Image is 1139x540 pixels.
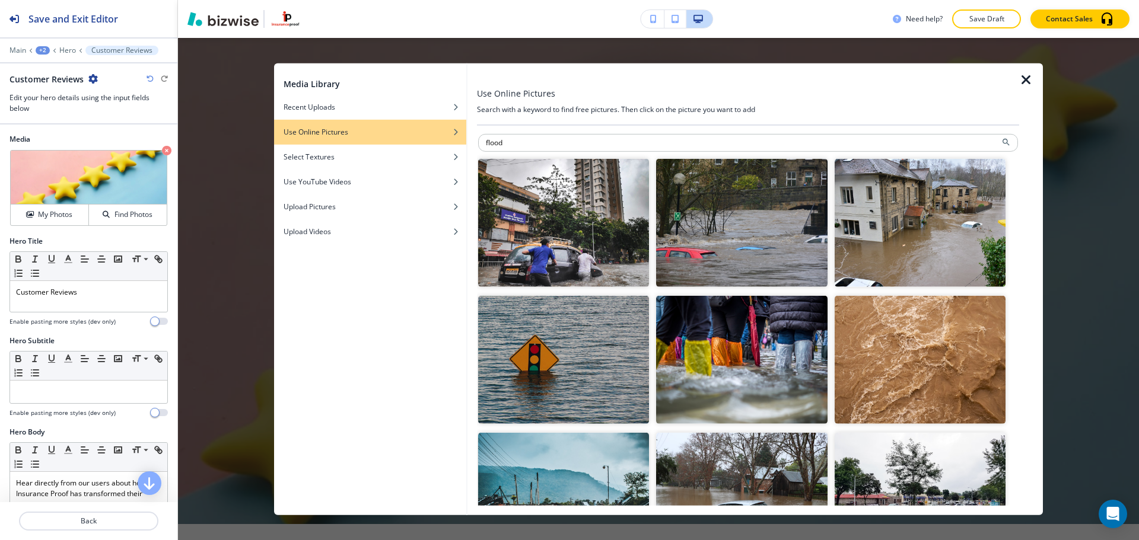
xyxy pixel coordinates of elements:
[114,209,152,220] h4: Find Photos
[1030,9,1130,28] button: Contact Sales
[284,101,335,112] h4: Recent Uploads
[478,133,1018,151] input: Search for an image
[952,9,1021,28] button: Save Draft
[269,10,301,28] img: Your Logo
[274,219,466,244] button: Upload Videos
[9,46,26,55] button: Main
[284,151,335,162] h4: Select Textures
[9,427,44,437] h2: Hero Body
[1046,14,1093,24] p: Contact Sales
[9,236,43,247] h2: Hero Title
[274,169,466,194] button: Use YouTube Videos
[38,209,72,220] h4: My Photos
[16,478,161,510] p: Hear directly from our users about how Insurance Proof has transformed their asset management.
[284,77,340,90] h2: Media Library
[477,104,1019,114] h4: Search with a keyword to find free pictures. Then click on the picture you want to add
[9,317,116,326] h4: Enable pasting more styles (dev only)
[477,87,555,99] h3: Use Online Pictures
[274,94,466,119] button: Recent Uploads
[20,516,157,526] p: Back
[9,408,116,417] h4: Enable pasting more styles (dev only)
[9,92,168,114] h3: Edit your hero details using the input fields below
[9,73,84,85] h2: Customer Reviews
[91,46,152,55] p: Customer Reviews
[11,205,89,225] button: My Photos
[1099,500,1127,528] div: Open Intercom Messenger
[274,194,466,219] button: Upload Pictures
[59,46,76,55] button: Hero
[9,149,168,226] div: My PhotosFind Photos
[968,14,1006,24] p: Save Draft
[9,134,168,145] h2: Media
[9,335,55,346] h2: Hero Subtitle
[906,14,943,24] h3: Need help?
[36,46,50,55] button: +2
[274,144,466,169] button: Select Textures
[16,287,161,298] p: Customer Reviews
[28,12,118,26] h2: Save and Exit Editor
[284,201,336,212] h4: Upload Pictures
[274,119,466,144] button: Use Online Pictures
[284,126,348,137] h4: Use Online Pictures
[284,226,331,237] h4: Upload Videos
[284,176,351,187] h4: Use YouTube Videos
[187,12,259,26] img: Bizwise Logo
[19,512,158,531] button: Back
[85,46,158,55] button: Customer Reviews
[89,205,167,225] button: Find Photos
